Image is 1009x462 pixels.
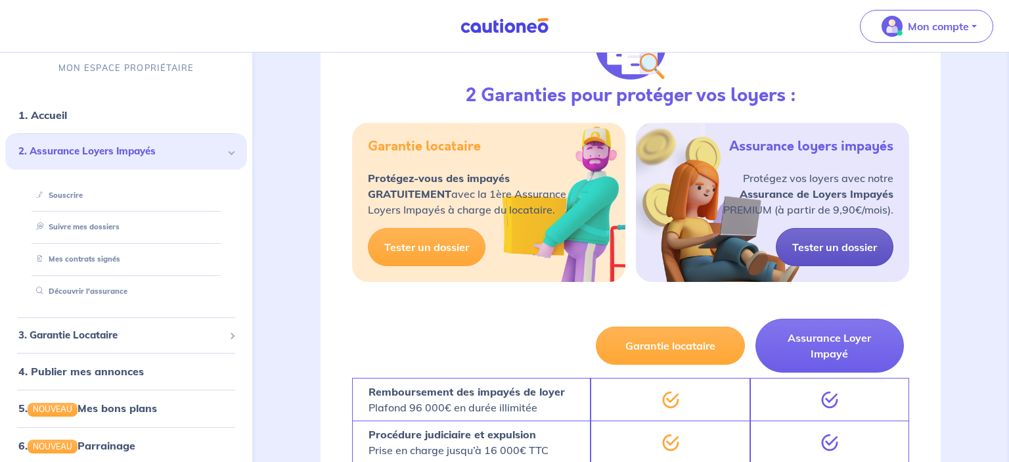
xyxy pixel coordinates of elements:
strong: Protégez-vous des impayés GRATUITEMENT [368,172,510,200]
a: Tester un dossier [368,228,485,266]
div: 1. Accueil [5,102,247,128]
div: Mes contrats signés [21,249,231,271]
p: MON ESPACE PROPRIÉTAIRE [58,62,194,74]
p: Protégez vos loyers avec notre PREMIUM (à partir de 9,90€/mois). [723,170,893,218]
p: Prise en charge jusqu’à 16 000€ TTC [369,427,549,458]
button: Garantie locataire [596,327,744,365]
a: 1. Accueil [18,108,67,122]
a: 4. Publier mes annonces [18,365,144,379]
div: Souscrire [21,185,231,206]
div: 6.NOUVEAUParrainage [5,432,247,459]
span: 3. Garantie Locataire [18,328,224,343]
strong: Remboursement des impayés de loyer [369,385,565,398]
button: illu_account_valid_menu.svgMon compte [860,10,993,43]
p: Plafond 96 000€ en durée illimitée [369,384,565,415]
h5: Garantie locataire [368,139,481,154]
div: 5.NOUVEAUMes bons plans [5,396,247,422]
strong: Assurance de Loyers Impayés [740,187,893,200]
button: Assurance Loyer Impayé [755,319,904,373]
h3: 2 Garanties pour protéger vos loyers : [466,85,796,107]
div: Découvrir l'assurance [21,281,231,302]
a: 5.NOUVEAUMes bons plans [18,402,157,415]
a: Mes contrats signés [31,255,120,264]
h5: Assurance loyers impayés [729,139,893,154]
img: illu_account_valid_menu.svg [882,16,903,37]
div: 4. Publier mes annonces [5,359,247,385]
div: Suivre mes dossiers [21,217,231,239]
img: Cautioneo [455,18,554,34]
a: Tester un dossier [776,228,893,266]
div: 2. Assurance Loyers Impayés [5,133,247,170]
strong: Procédure judiciaire et expulsion [369,428,536,441]
span: 2. Assurance Loyers Impayés [18,144,224,159]
p: Mon compte [908,18,969,34]
p: avec la 1ère Assurance Loyers Impayés à charge du locataire. [368,170,566,218]
a: Découvrir l'assurance [31,287,127,296]
a: Souscrire [31,191,83,200]
div: 3. Garantie Locataire [5,323,247,348]
a: 6.NOUVEAUParrainage [18,439,135,452]
a: Suivre mes dossiers [31,223,120,232]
